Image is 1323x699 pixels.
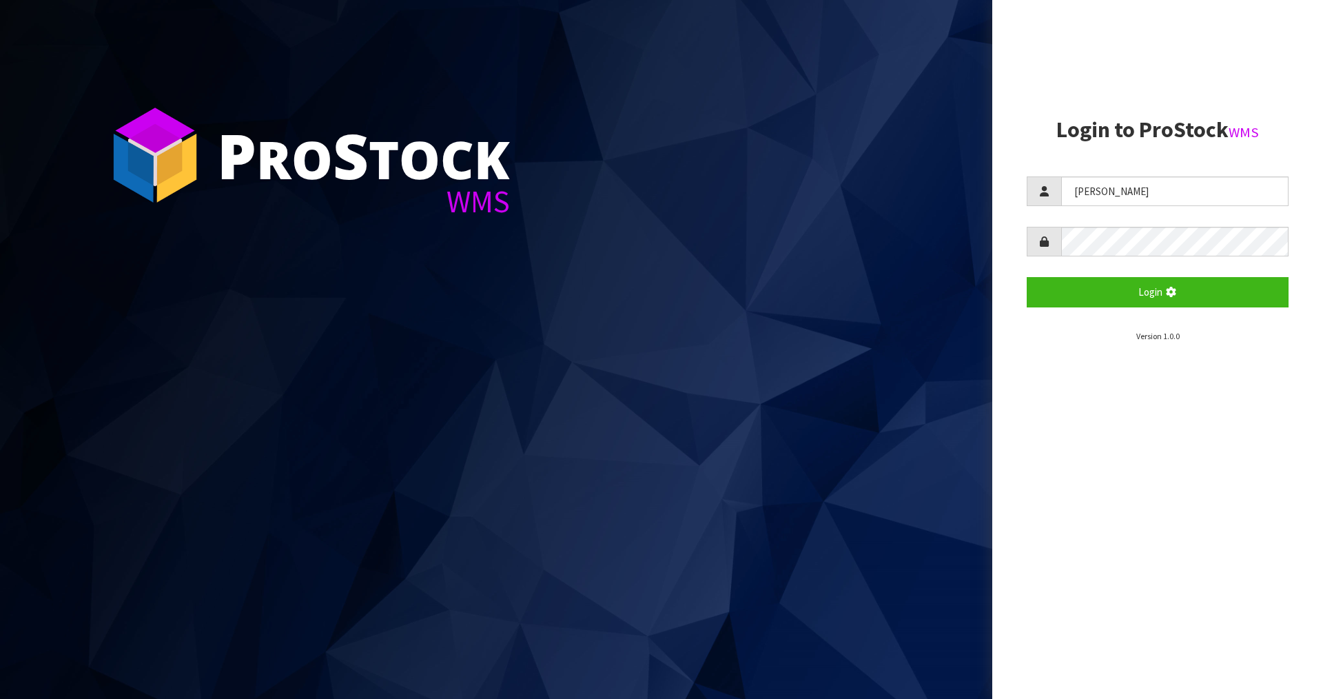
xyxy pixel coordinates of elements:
[333,113,369,197] span: S
[217,113,256,197] span: P
[1136,331,1180,341] small: Version 1.0.0
[1061,176,1289,206] input: Username
[217,124,510,186] div: ro tock
[1027,118,1289,142] h2: Login to ProStock
[1229,123,1259,141] small: WMS
[103,103,207,207] img: ProStock Cube
[217,186,510,217] div: WMS
[1027,277,1289,307] button: Login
